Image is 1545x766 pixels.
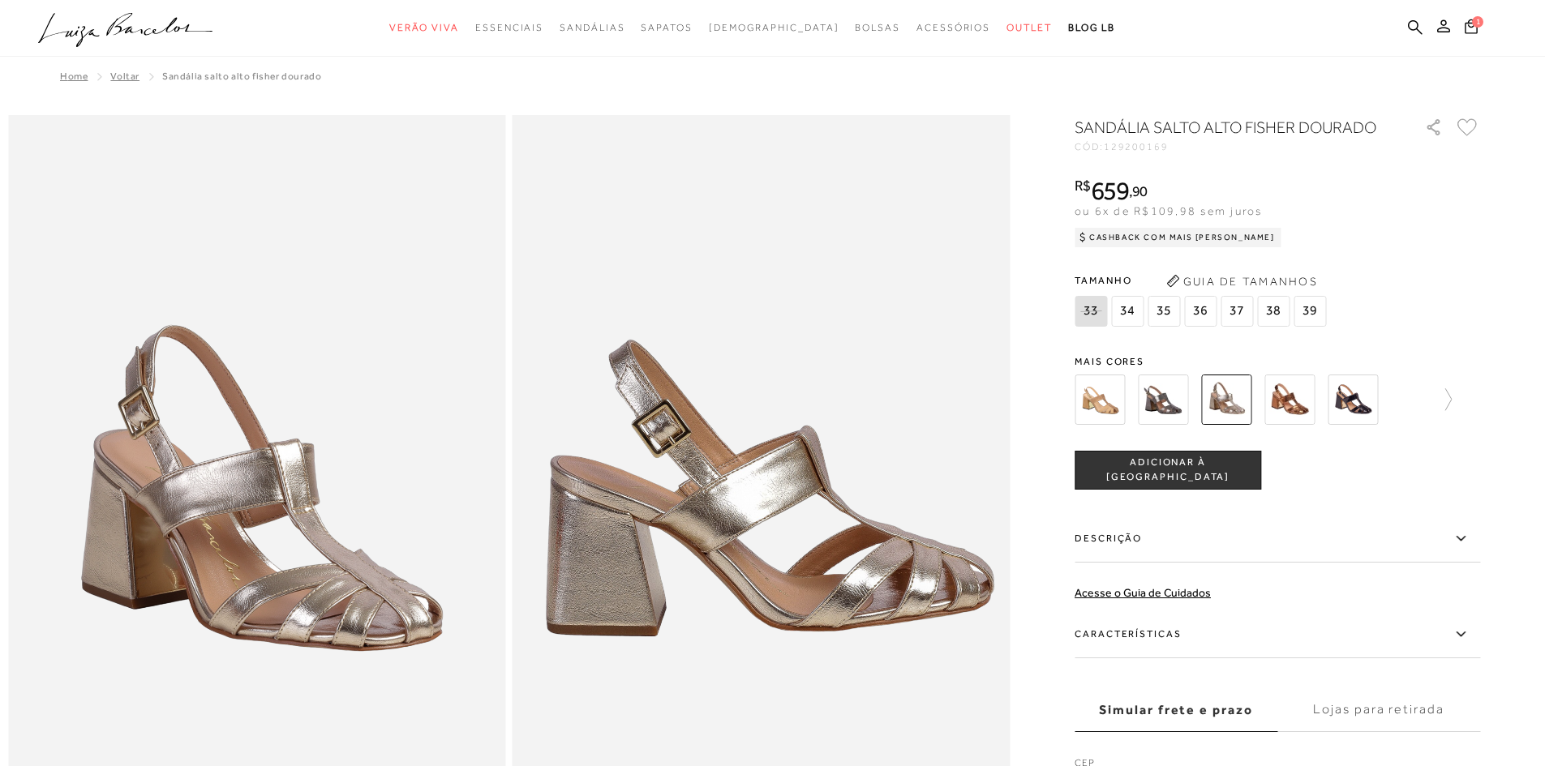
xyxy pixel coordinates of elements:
[1111,296,1144,327] span: 34
[1257,296,1290,327] span: 38
[1075,142,1399,152] div: CÓD:
[1006,13,1052,43] a: noSubCategoriesText
[1264,374,1315,425] img: SANDÁLIA SALTO ALTO METALIZADO BRONZE
[110,71,139,82] a: Voltar
[1221,296,1253,327] span: 37
[1294,296,1326,327] span: 39
[1075,611,1480,658] label: Características
[560,13,624,43] a: noSubCategoriesText
[389,22,459,33] span: Verão Viva
[1068,13,1115,43] a: BLOG LB
[1201,374,1251,425] img: Sandália salto alto fisher dourado
[641,22,692,33] span: Sapatos
[1161,268,1323,294] button: Guia de Tamanhos
[1075,204,1262,217] span: ou 6x de R$109,98 sem juros
[1328,374,1378,425] img: SANDÁLIA SALTO ALTO VERNIZ PRETO
[1075,374,1125,425] img: SANDÁLIA SALTO ALTO FISHER AMARULA
[475,22,543,33] span: Essenciais
[1075,357,1480,366] span: Mais cores
[916,22,990,33] span: Acessórios
[1075,451,1261,490] button: ADICIONAR À [GEOGRAPHIC_DATA]
[1075,456,1260,484] span: ADICIONAR À [GEOGRAPHIC_DATA]
[389,13,459,43] a: noSubCategoriesText
[1132,182,1148,199] span: 90
[1075,228,1281,247] div: Cashback com Mais [PERSON_NAME]
[1068,22,1115,33] span: BLOG LB
[1472,16,1483,28] span: 1
[1138,374,1188,425] img: SANDÁLIA SALTO ALTO FISHER CHUMBO
[709,13,839,43] a: noSubCategoriesText
[1075,516,1480,563] label: Descrição
[560,22,624,33] span: Sandálias
[709,22,839,33] span: [DEMOGRAPHIC_DATA]
[1075,116,1379,139] h1: Sandália salto alto fisher dourado
[1075,268,1330,293] span: Tamanho
[1075,296,1107,327] span: 33
[1129,184,1148,199] i: ,
[916,13,990,43] a: noSubCategoriesText
[162,71,321,82] span: Sandália salto alto fisher dourado
[1277,688,1480,732] label: Lojas para retirada
[1006,22,1052,33] span: Outlet
[1075,688,1277,732] label: Simular frete e prazo
[1075,178,1091,193] i: R$
[641,13,692,43] a: noSubCategoriesText
[1091,176,1129,205] span: 659
[1148,296,1180,327] span: 35
[475,13,543,43] a: noSubCategoriesText
[1104,141,1169,152] span: 129200169
[1075,586,1211,599] a: Acesse o Guia de Cuidados
[1460,18,1483,40] button: 1
[1184,296,1217,327] span: 36
[855,22,900,33] span: Bolsas
[855,13,900,43] a: noSubCategoriesText
[60,71,88,82] a: Home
